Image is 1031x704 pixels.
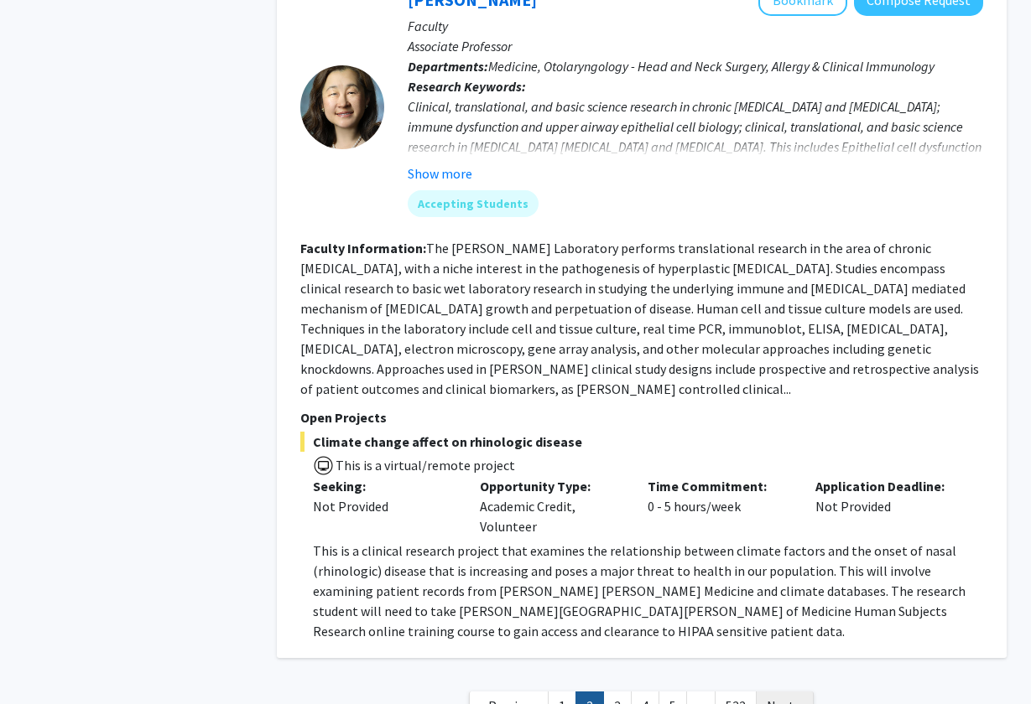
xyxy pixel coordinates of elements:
[408,190,539,217] mat-chip: Accepting Students
[13,629,71,691] iframe: Chat
[408,163,472,184] button: Show more
[408,96,983,197] div: Clinical, translational, and basic science research in chronic [MEDICAL_DATA] and [MEDICAL_DATA];...
[300,407,983,427] p: Open Projects
[408,16,983,36] p: Faculty
[313,496,456,516] div: Not Provided
[313,541,983,641] p: This is a clinical research project that examines the relationship between climate factors and th...
[815,476,958,496] p: Application Deadline:
[408,58,488,75] b: Departments:
[408,36,983,56] p: Associate Professor
[300,432,983,452] span: Climate change affect on rhinologic disease
[300,240,979,397] fg-read-more: The [PERSON_NAME] Laboratory performs translational research in the area of chronic [MEDICAL_DATA...
[803,476,971,536] div: Not Provided
[334,457,515,474] span: This is a virtual/remote project
[313,476,456,496] p: Seeking:
[488,58,935,75] span: Medicine, Otolaryngology - Head and Neck Surgery, Allergy & Clinical Immunology
[648,476,790,496] p: Time Commitment:
[467,476,635,536] div: Academic Credit, Volunteer
[408,78,526,95] b: Research Keywords:
[300,240,426,256] b: Faculty Information:
[635,476,803,536] div: 0 - 5 hours/week
[480,476,622,496] p: Opportunity Type:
